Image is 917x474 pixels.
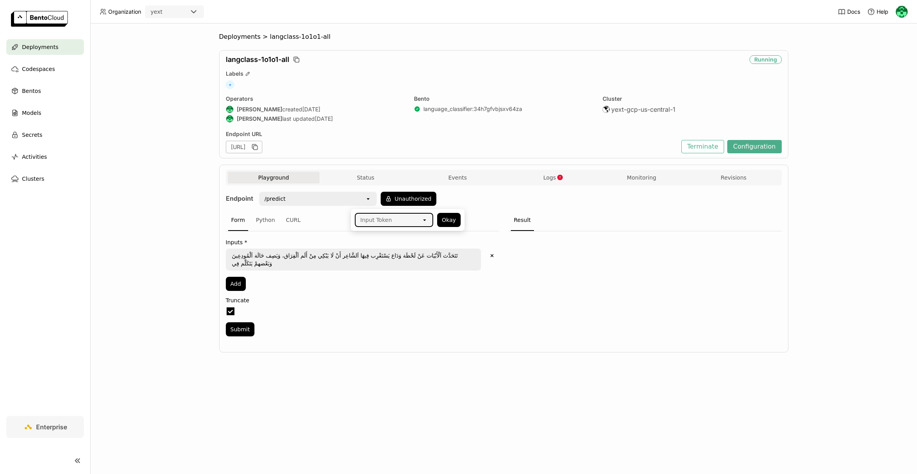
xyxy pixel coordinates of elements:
[265,195,286,203] div: /predict
[226,95,405,102] div: Operators
[219,33,261,41] span: Deployments
[896,6,908,18] img: Ariana Martino
[237,106,282,113] strong: [PERSON_NAME]
[603,95,782,102] div: Cluster
[226,105,405,113] div: created
[226,80,234,89] span: +
[22,64,55,74] span: Codespaces
[6,83,84,99] a: Bentos
[421,217,428,223] svg: open
[414,95,593,102] div: Bento
[286,195,287,203] input: Selected /predict.
[320,172,412,183] button: Status
[727,140,782,153] button: Configuration
[226,297,499,303] label: Truncate
[302,106,320,113] span: [DATE]
[163,8,164,16] input: Selected yext.
[847,8,860,15] span: Docs
[226,194,253,202] strong: Endpoint
[6,149,84,165] a: Activities
[22,42,58,52] span: Deployments
[226,70,782,77] div: Labels
[237,115,282,122] strong: [PERSON_NAME]
[688,172,780,183] button: Revisions
[6,105,84,121] a: Models
[226,141,262,153] div: [URL]
[596,172,688,183] button: Monitoring
[11,11,68,27] img: logo
[228,210,248,231] div: Form
[611,105,675,113] span: yext-gcp-us-central-1
[6,171,84,187] a: Clusters
[437,213,461,227] button: Okay
[261,33,270,41] span: >
[381,192,436,206] button: Unauthorized
[226,239,499,245] label: Inputs *
[6,39,84,55] a: Deployments
[22,152,47,162] span: Activities
[543,174,556,181] span: Logs
[227,249,480,270] textarea: تَتَحَدَّث اَلْأَبْيَات عَنْ لَحْظَة وَدَاع يَسْتَغْرِب فِيهَا اَلشَّاعِر أَنْ لَا يَبْكِي مِنْ أ...
[423,105,522,113] a: language_classifier:34h7gfvbjsxv64za
[511,210,534,231] div: Result
[226,106,233,113] img: Ariana Martino
[283,210,304,231] div: CURL
[315,115,333,122] span: [DATE]
[151,8,162,16] div: yext
[360,216,392,224] div: Input Token
[270,33,330,41] span: langclass-1o1o1-all
[6,61,84,77] a: Codespaces
[681,140,724,153] button: Terminate
[253,210,278,231] div: Python
[22,174,44,183] span: Clusters
[228,172,320,183] button: Playground
[36,423,67,431] span: Enterprise
[226,115,405,123] div: last updated
[22,86,41,96] span: Bentos
[226,131,677,138] div: Endpoint URL
[22,108,41,118] span: Models
[488,252,496,259] svg: Delete
[412,172,504,183] button: Events
[867,8,888,16] div: Help
[219,33,788,41] nav: Breadcrumbs navigation
[6,127,84,143] a: Secrets
[365,196,371,202] svg: open
[226,277,246,291] button: Add
[226,322,255,336] button: Submit
[750,55,782,64] div: Running
[838,8,860,16] a: Docs
[6,416,84,438] a: Enterprise
[22,130,42,140] span: Secrets
[877,8,888,15] span: Help
[226,115,233,122] img: Ariana Martino
[108,8,141,15] span: Organization
[226,55,289,64] span: langclass-1o1o1-all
